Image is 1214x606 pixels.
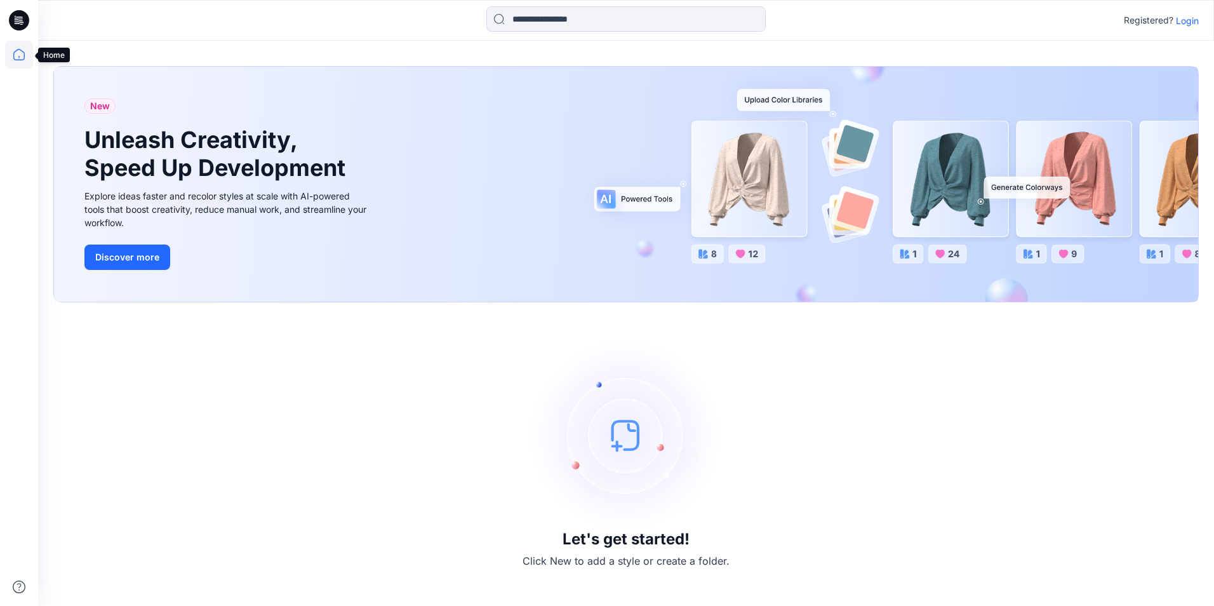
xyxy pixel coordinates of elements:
[1124,13,1173,28] p: Registered?
[531,340,721,530] img: empty-state-image.svg
[523,553,730,569] p: Click New to add a style or create a folder.
[84,245,170,270] button: Discover more
[90,98,110,114] span: New
[84,245,370,270] a: Discover more
[563,530,690,548] h3: Let's get started!
[1176,14,1199,27] p: Login
[84,126,351,181] h1: Unleash Creativity, Speed Up Development
[84,189,370,229] div: Explore ideas faster and recolor styles at scale with AI-powered tools that boost creativity, red...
